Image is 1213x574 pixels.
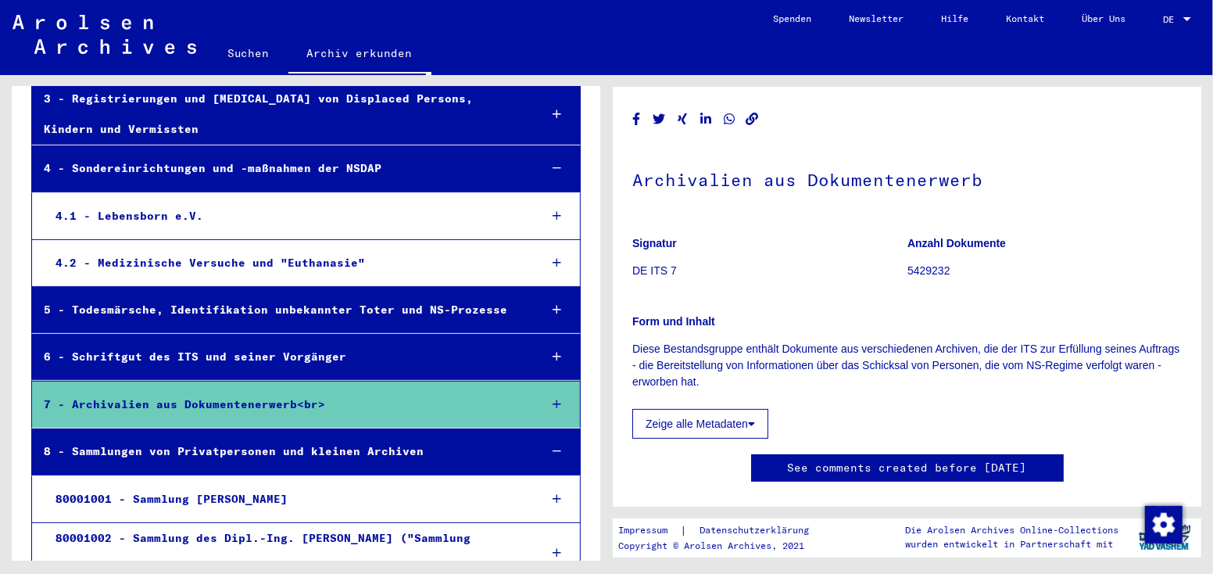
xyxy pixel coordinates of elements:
[907,263,1182,279] p: 5429232
[209,34,288,72] a: Suchen
[632,237,677,249] b: Signatur
[788,460,1027,476] a: See comments created before [DATE]
[618,522,828,539] div: |
[32,389,527,420] div: 7 - Archivalien aus Dokumentenerwerb<br>
[632,341,1182,390] p: Diese Bestandsgruppe enthält Dokumente aus verschiedenen Archiven, die der ITS zur Erfüllung sein...
[32,153,527,184] div: 4 - Sondereinrichtungen und -maßnahmen der NSDAP
[288,34,431,75] a: Archiv erkunden
[628,109,645,129] button: Share on Facebook
[1136,518,1194,557] img: yv_logo.png
[651,109,667,129] button: Share on Twitter
[618,522,680,539] a: Impressum
[1163,14,1180,25] span: DE
[632,409,768,439] button: Zeige alle Metadaten
[905,537,1118,551] p: wurden entwickelt in Partnerschaft mit
[32,84,527,145] div: 3 - Registrierungen und [MEDICAL_DATA] von Displaced Persons, Kindern und Vermissten
[13,15,196,54] img: Arolsen_neg.svg
[744,109,760,129] button: Copy link
[721,109,738,129] button: Share on WhatsApp
[687,522,828,539] a: Datenschutzerklärung
[1145,506,1183,544] img: Zustimmung ändern
[44,484,527,515] div: 80001001 - Sammlung [PERSON_NAME]
[32,295,527,325] div: 5 - Todesmärsche, Identifikation unbekannter Toter und NS-Prozesse
[698,109,714,129] button: Share on LinkedIn
[32,436,527,467] div: 8 - Sammlungen von Privatpersonen und kleinen Archiven
[44,201,527,231] div: 4.1 - Lebensborn e.V.
[905,523,1118,537] p: Die Arolsen Archives Online-Collections
[32,342,527,372] div: 6 - Schriftgut des ITS und seiner Vorgänger
[632,144,1182,213] h1: Archivalien aus Dokumentenerwerb
[618,539,828,553] p: Copyright © Arolsen Archives, 2021
[674,109,691,129] button: Share on Xing
[907,237,1006,249] b: Anzahl Dokumente
[632,263,907,279] p: DE ITS 7
[44,248,527,278] div: 4.2 - Medizinische Versuche und "Euthanasie"
[632,315,715,328] b: Form und Inhalt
